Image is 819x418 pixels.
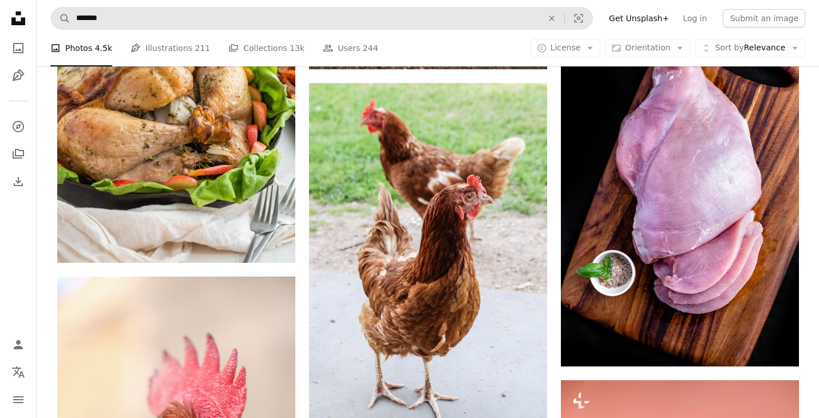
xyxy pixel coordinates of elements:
a: Photos [7,37,30,60]
a: Illustrations [7,64,30,87]
button: Sort byRelevance [695,39,805,57]
button: Search Unsplash [51,7,70,29]
span: 13k [290,42,304,54]
form: Find visuals sitewide [50,7,593,30]
button: Clear [539,7,564,29]
a: Explore [7,115,30,138]
a: Illustrations 211 [130,30,210,66]
button: Submit an image [723,9,805,27]
a: Download History [7,170,30,193]
a: Home — Unsplash [7,7,30,32]
span: 244 [363,42,378,54]
a: a roasted turkey in a pan with a side of sides [57,79,295,89]
span: License [551,43,581,52]
button: Menu [7,388,30,411]
a: Collections 13k [228,30,304,66]
a: raw meat on brown wooden table [561,183,799,193]
button: License [531,39,601,57]
a: Log in / Sign up [7,333,30,356]
span: Orientation [625,43,670,52]
a: Collections [7,143,30,165]
a: Users 244 [323,30,378,66]
span: Sort by [715,43,743,52]
img: raw meat on brown wooden table [561,9,799,366]
a: two brown hens [309,256,547,266]
a: Log in [676,9,714,27]
span: 211 [195,42,211,54]
button: Language [7,361,30,384]
a: Get Unsplash+ [602,9,676,27]
span: Relevance [715,42,785,54]
button: Orientation [605,39,690,57]
button: Visual search [565,7,592,29]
